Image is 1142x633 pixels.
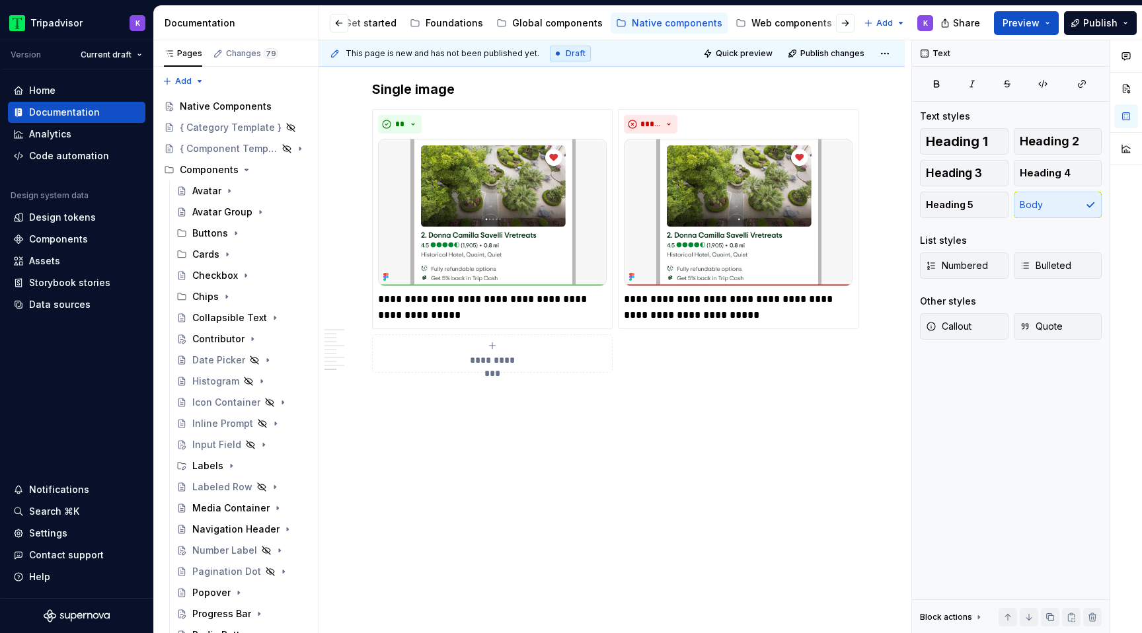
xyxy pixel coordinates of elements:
a: Settings [8,523,145,544]
img: 0ed0e8b8-9446-497d-bad0-376821b19aa5.png [9,15,25,31]
div: Changes [226,48,278,59]
div: Home [29,84,56,97]
button: Heading 1 [920,128,1009,155]
span: This page is new and has not been published yet. [346,48,539,59]
div: Settings [29,527,67,540]
a: Icon Container [171,392,313,413]
div: Labels [171,455,313,476]
div: Input Field [192,438,241,451]
a: Foundations [404,13,488,34]
span: Share [953,17,980,30]
div: Chips [171,286,313,307]
span: Callout [926,320,971,333]
span: Quote [1020,320,1063,333]
a: { Category Template } [159,117,313,138]
div: Global components [512,17,603,30]
button: Help [8,566,145,587]
a: Code automation [8,145,145,167]
a: Avatar [171,180,313,202]
a: Popover [171,582,313,603]
img: 73a07cbb-2a6c-4232-b297-8ed73ffccb11.png [624,139,853,286]
button: Heading 4 [1014,160,1102,186]
button: Contact support [8,544,145,566]
button: Preview [994,11,1059,35]
div: Documentation [165,17,313,30]
a: Inline Prompt [171,413,313,434]
span: Add [876,18,893,28]
a: Assets [8,250,145,272]
a: Date Picker [171,350,313,371]
button: Publish changes [784,44,870,63]
h3: Single image [372,80,852,98]
a: Design tokens [8,207,145,228]
div: Media Container [192,502,270,515]
div: Chips [192,290,219,303]
span: Quick preview [716,48,773,59]
div: Components [180,163,239,176]
a: Documentation [8,102,145,123]
div: Design system data [11,190,89,201]
div: Avatar Group [192,205,252,219]
div: Histogram [192,375,239,388]
button: Share [934,11,989,35]
span: Heading 3 [926,167,982,180]
span: Current draft [81,50,132,60]
div: K [135,18,140,28]
span: Heading 2 [1020,135,1079,148]
div: Text styles [920,110,970,123]
span: Publish changes [800,48,864,59]
a: Storybook stories [8,272,145,293]
div: Labeled Row [192,480,252,494]
div: Native Components [180,100,272,113]
div: Number Label [192,544,257,557]
button: Search ⌘K [8,501,145,522]
button: Heading 5 [920,192,1009,218]
div: Block actions [920,608,984,626]
button: Quick preview [699,44,779,63]
span: Numbered [926,259,988,272]
div: Pages [164,48,202,59]
div: Help [29,570,50,583]
div: Buttons [171,223,313,244]
a: Media Container [171,498,313,519]
span: Heading 4 [1020,167,1071,180]
div: Labels [192,459,223,472]
a: Histogram [171,371,313,392]
button: Add [860,14,909,32]
div: Progress Bar [192,607,251,620]
button: Callout [920,313,1009,340]
div: Contact support [29,548,104,562]
div: Tripadvisor [30,17,83,30]
a: Collapsible Text [171,307,313,328]
button: Heading 3 [920,160,1009,186]
div: Assets [29,254,60,268]
div: { Component Template } [180,142,278,155]
a: Native components [611,13,728,34]
span: Publish [1083,17,1118,30]
div: Web components [751,17,832,30]
div: Date Picker [192,354,245,367]
div: Navigation Header [192,523,280,536]
a: Global components [491,13,608,34]
button: TripadvisorK [3,9,151,37]
button: Quote [1014,313,1102,340]
div: Notifications [29,483,89,496]
span: Heading 1 [926,135,988,148]
div: Cards [192,248,219,261]
a: Native Components [159,96,313,117]
div: Page tree [185,10,715,36]
span: Add [175,76,192,87]
div: Icon Container [192,396,260,409]
a: Supernova Logo [44,609,110,622]
div: Storybook stories [29,276,110,289]
div: List styles [920,234,967,247]
div: Foundations [426,17,483,30]
button: Current draft [75,46,148,64]
div: Documentation [29,106,100,119]
span: 79 [264,48,278,59]
a: Contributor [171,328,313,350]
a: { Component Template } [159,138,313,159]
div: Components [29,233,88,246]
span: Draft [566,48,586,59]
div: Pagination Dot [192,565,261,578]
